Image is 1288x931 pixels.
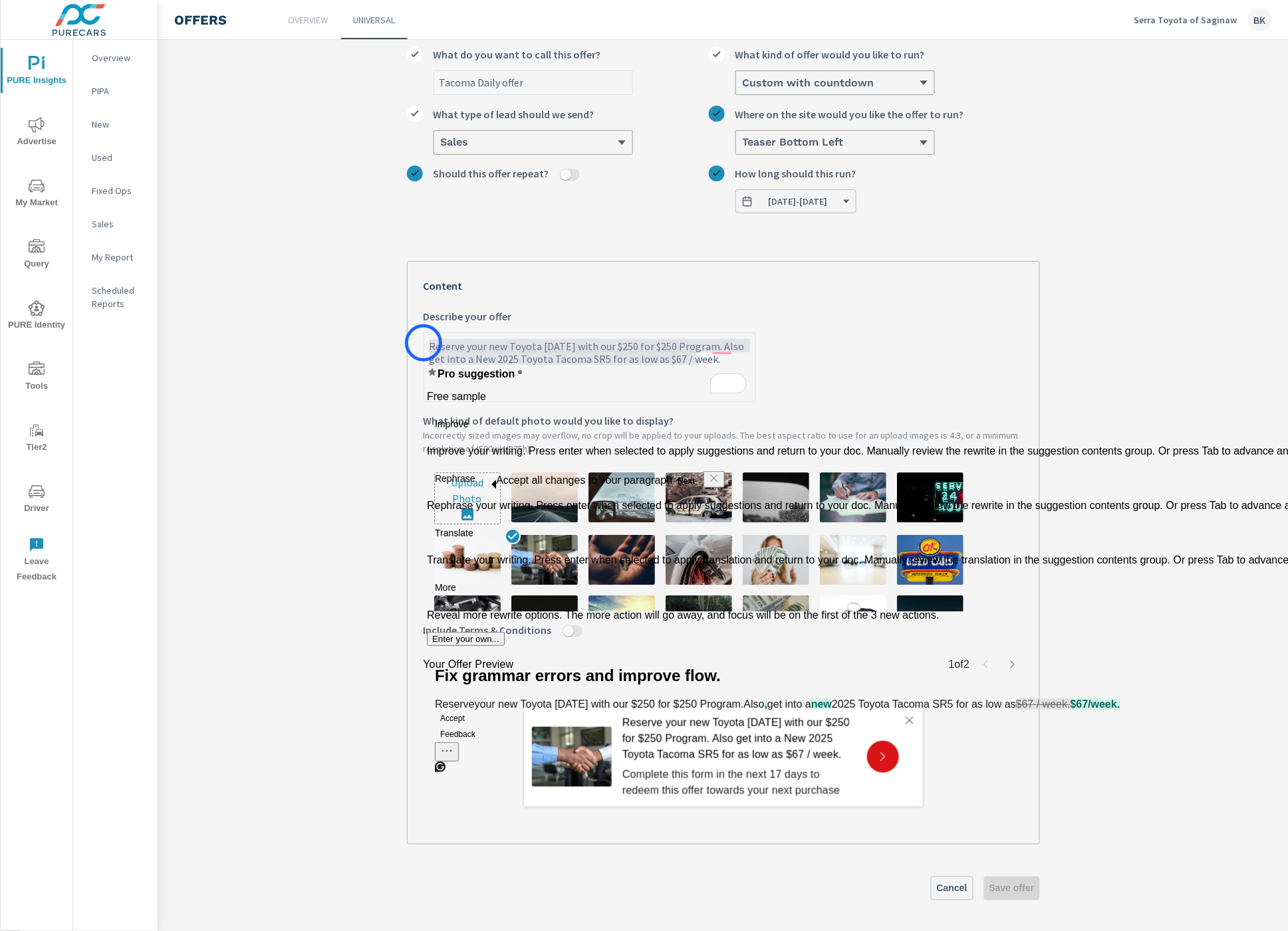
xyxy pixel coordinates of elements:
[73,181,158,201] div: Fixed Ops
[73,148,158,167] div: Used
[288,13,328,27] p: Overview
[92,51,147,64] p: Overview
[5,239,68,272] span: Query
[92,184,147,197] p: Fixed Ops
[561,169,571,181] button: Should this offer repeat?
[424,278,1023,294] p: Content
[92,251,147,264] p: My Report
[92,217,147,231] p: Sales
[5,300,68,333] span: PURE Identity
[424,413,674,429] span: What kind of default photo would you like to display?
[1,40,72,590] div: nav menu
[5,117,68,150] span: Advertise
[92,118,147,131] p: New
[5,423,68,455] span: Tier2
[741,77,743,89] input: What kind of offer would you like to run?
[354,13,396,27] p: Universal
[1248,8,1272,32] div: BK
[434,47,601,62] span: What do you want to call this offer?
[622,766,856,798] p: Complete this form in the next 17 days to redeem this offer towards your next purchase
[735,165,856,181] span: How long should this run?
[1134,14,1237,26] p: Serra Toyota of Saginaw
[73,48,158,68] div: Overview
[931,877,973,900] a: Cancel
[768,195,827,207] span: [DATE] - [DATE]
[92,84,147,98] p: PIPA
[73,114,158,134] div: New
[5,56,68,88] span: PURE Insights
[73,247,158,267] div: My Report
[92,284,147,310] p: Scheduled Reports
[73,81,158,101] div: PIPA
[73,214,158,234] div: Sales
[5,537,68,585] span: Leave Feedback
[735,189,856,213] button: How long should this run?
[5,178,68,211] span: My Market
[434,165,549,181] span: Should this offer repeat?
[532,727,612,787] img: Handshake
[5,484,68,516] span: Driver
[735,47,925,62] span: What kind of offer would you like to run?
[73,280,158,314] div: Scheduled Reports
[424,308,512,324] span: Describe your offer
[735,106,964,122] span: Where on the site would you like the offer to run?
[434,71,632,94] input: What do you want to call this offer?
[92,151,147,164] p: Used
[743,76,874,90] h6: Custom with countdown
[174,12,227,28] h4: Offers
[424,429,1023,455] p: Incorrectly sized images may overflow, no crop will be applied to your uploads. The best aspect r...
[5,362,68,394] span: Tools
[434,106,594,122] span: What type of lead should we send?
[441,136,469,149] h6: Sales
[424,657,514,672] p: Your Offer Preview
[937,882,967,894] span: Cancel
[743,136,844,149] h6: Teaser Bottom Left
[741,137,743,149] input: Where on the site would you like the offer to run?
[424,335,755,401] textarea: To enrich screen reader interactions, please activate Accessibility in Grammarly extension settings
[440,137,441,149] input: What type of lead should we send?
[424,622,552,638] span: Include Terms & Conditions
